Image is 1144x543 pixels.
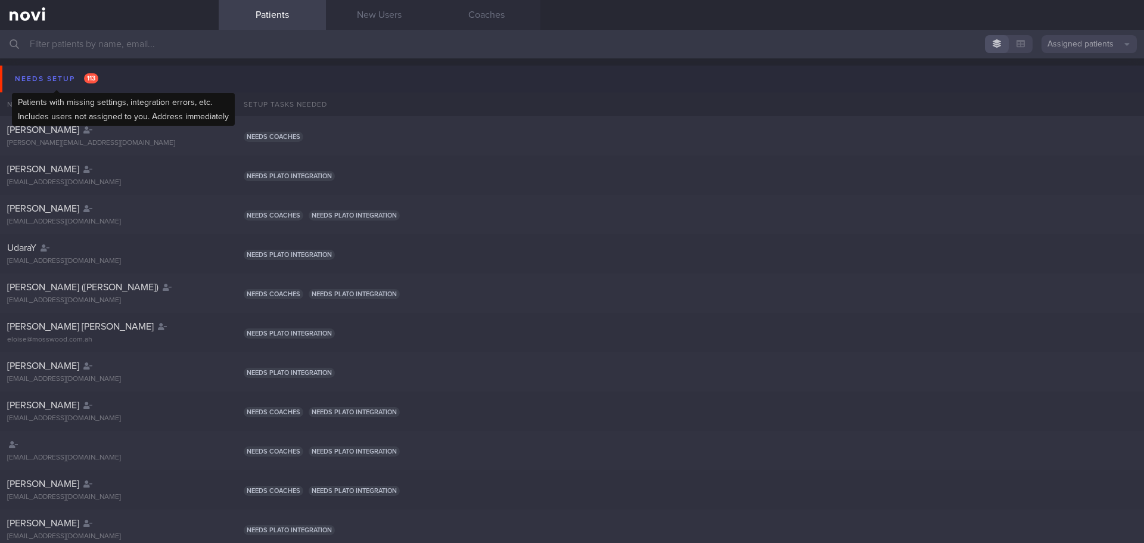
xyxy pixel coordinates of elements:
[7,178,212,187] div: [EMAIL_ADDRESS][DOMAIN_NAME]
[7,401,79,410] span: [PERSON_NAME]
[7,322,154,331] span: [PERSON_NAME] [PERSON_NAME]
[7,336,212,345] div: eloise@mosswood.com.ah
[7,125,79,135] span: [PERSON_NAME]
[7,493,212,502] div: [EMAIL_ADDRESS][DOMAIN_NAME]
[7,139,212,148] div: [PERSON_NAME][EMAIL_ADDRESS][DOMAIN_NAME]
[309,486,400,496] span: Needs plato integration
[244,132,303,142] span: Needs coaches
[7,296,212,305] div: [EMAIL_ADDRESS][DOMAIN_NAME]
[309,289,400,299] span: Needs plato integration
[7,414,212,423] div: [EMAIL_ADDRESS][DOMAIN_NAME]
[244,289,303,299] span: Needs coaches
[309,407,400,417] span: Needs plato integration
[7,165,79,174] span: [PERSON_NAME]
[244,446,303,457] span: Needs coaches
[309,210,400,221] span: Needs plato integration
[309,446,400,457] span: Needs plato integration
[7,204,79,213] span: [PERSON_NAME]
[7,283,158,292] span: [PERSON_NAME] ([PERSON_NAME])
[171,92,219,116] div: Chats
[237,92,1144,116] div: Setup tasks needed
[12,71,101,87] div: Needs setup
[244,328,335,339] span: Needs plato integration
[7,519,79,528] span: [PERSON_NAME]
[7,218,212,226] div: [EMAIL_ADDRESS][DOMAIN_NAME]
[244,525,335,535] span: Needs plato integration
[7,479,79,489] span: [PERSON_NAME]
[7,257,212,266] div: [EMAIL_ADDRESS][DOMAIN_NAME]
[84,73,98,83] span: 113
[1042,35,1137,53] button: Assigned patients
[244,407,303,417] span: Needs coaches
[244,171,335,181] span: Needs plato integration
[7,361,79,371] span: [PERSON_NAME]
[7,375,212,384] div: [EMAIL_ADDRESS][DOMAIN_NAME]
[7,243,36,253] span: UdaraY
[244,250,335,260] span: Needs plato integration
[7,532,212,541] div: [EMAIL_ADDRESS][DOMAIN_NAME]
[7,454,212,463] div: [EMAIL_ADDRESS][DOMAIN_NAME]
[244,486,303,496] span: Needs coaches
[244,368,335,378] span: Needs plato integration
[244,210,303,221] span: Needs coaches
